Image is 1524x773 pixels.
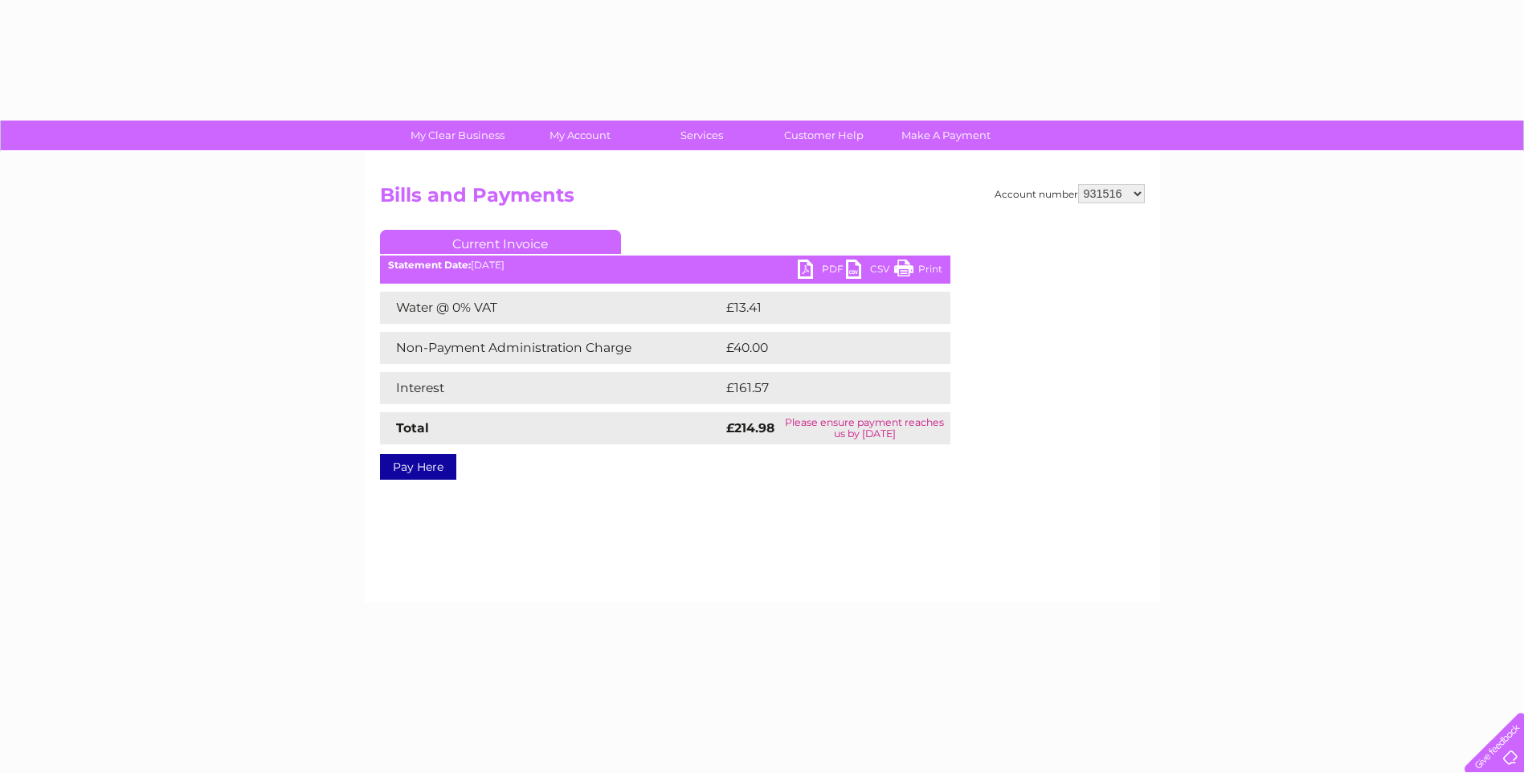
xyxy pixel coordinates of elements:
[388,259,471,271] b: Statement Date:
[995,184,1145,203] div: Account number
[722,332,919,364] td: £40.00
[779,412,950,444] td: Please ensure payment reaches us by [DATE]
[380,332,722,364] td: Non-Payment Administration Charge
[380,454,456,480] a: Pay Here
[798,260,846,283] a: PDF
[726,420,774,436] strong: £214.98
[722,372,919,404] td: £161.57
[846,260,894,283] a: CSV
[380,230,621,254] a: Current Invoice
[880,121,1012,150] a: Make A Payment
[513,121,646,150] a: My Account
[894,260,942,283] a: Print
[380,260,950,271] div: [DATE]
[758,121,890,150] a: Customer Help
[396,420,429,436] strong: Total
[380,372,722,404] td: Interest
[380,292,722,324] td: Water @ 0% VAT
[380,184,1145,215] h2: Bills and Payments
[635,121,768,150] a: Services
[722,292,915,324] td: £13.41
[391,121,524,150] a: My Clear Business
